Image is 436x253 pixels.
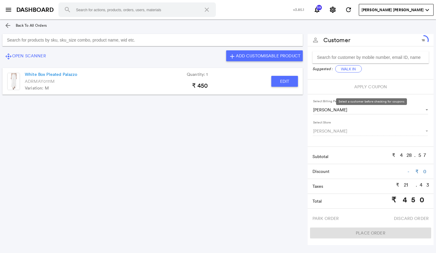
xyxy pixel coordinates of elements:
[16,23,47,28] span: Back To All Orders
[313,107,420,113] span: [PERSON_NAME]
[335,65,362,73] button: Walk In
[424,6,431,14] md-icon: expand_more
[203,6,210,13] md-icon: close
[312,198,391,204] p: Total
[2,4,15,16] button: open sidebar
[25,71,78,78] a: White Box Pleated Palazzo
[312,66,333,71] i: Suggested :
[312,168,408,174] p: Discount
[25,78,55,85] span: ADRMAY0111M
[308,79,434,94] div: Select a customer before checking for coupons
[391,213,431,224] button: Discard Order
[342,4,355,16] button: Refresh State
[226,50,303,61] button: addAdd Customisable Product
[312,183,396,189] p: Taxes
[2,50,48,61] button: control_cameraOpen Scanner
[58,2,216,17] input: Search for actions, products, orders, users, materials
[7,73,20,90] img: White Box Pleated Palazzo
[25,85,49,91] span: Variation: M
[293,7,304,12] span: v3.85.1
[60,2,75,17] button: Search
[5,6,12,13] md-icon: menu
[313,105,428,114] md-select: Select Billing Person
[200,2,214,17] button: Clear
[313,128,420,134] span: [PERSON_NAME]
[312,213,339,224] span: Park Order
[312,51,429,63] input: Search for customer by mobile number, email ID, name
[422,38,425,42] span: 18
[323,36,350,45] span: Customer
[316,6,322,9] span: 59
[408,165,429,177] button: - ₹ 0
[336,98,407,105] md-tooltip: Select a customer before checking for coupons
[312,36,319,44] md-icon: person_outline
[345,6,352,13] md-icon: refresh
[4,22,12,29] md-icon: arrow_back
[187,71,208,78] span: Quantity: 1
[229,53,236,60] md-icon: add
[313,126,428,136] md-select: Select Store
[310,213,341,224] button: Park Order
[310,228,431,238] button: Place Order
[329,6,336,13] md-icon: settings
[396,181,429,188] p: ₹ 21.43
[408,168,429,174] a: - ₹ 0
[2,34,303,46] input: Search for products by sku, sku_size combo, product name, wid etc.
[362,7,424,13] span: [PERSON_NAME] [PERSON_NAME]
[391,194,429,205] p: ₹ 450
[352,81,390,92] button: Apply Coupon
[271,76,298,87] button: Edit
[359,4,434,16] button: User
[2,19,14,32] a: arrow_back
[327,4,339,16] button: Settings
[313,6,321,13] md-icon: notifications
[16,5,54,14] a: DASHBOARD
[312,153,392,160] p: Subtotal
[192,82,208,89] span: ₹ 450
[392,152,429,159] p: ₹ 428.57
[311,4,323,16] button: Notifications
[64,6,71,13] md-icon: search
[309,34,322,46] button: person_outline
[5,53,12,60] md-icon: control_camera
